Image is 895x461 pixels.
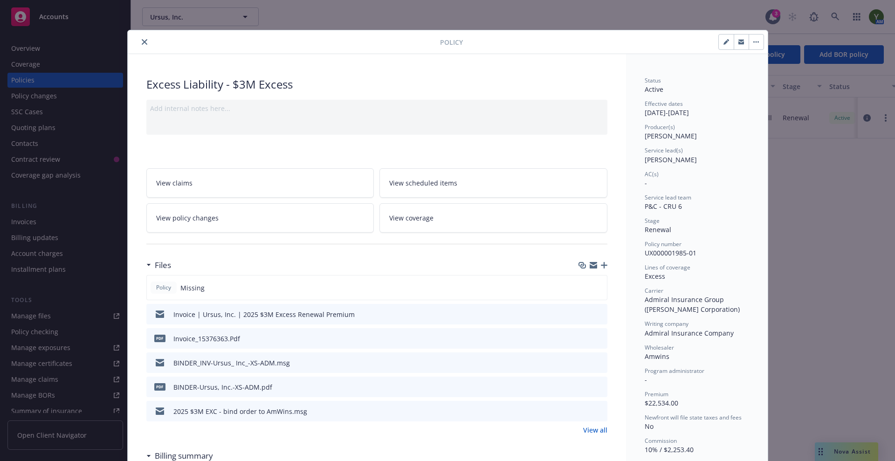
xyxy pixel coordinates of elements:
[173,406,307,416] div: 2025 $3M EXC - bind order to AmWins.msg
[645,217,660,225] span: Stage
[156,178,193,188] span: View claims
[389,178,457,188] span: View scheduled items
[580,310,588,319] button: download file
[645,225,671,234] span: Renewal
[595,310,604,319] button: preview file
[645,295,740,314] span: Admiral Insurance Group ([PERSON_NAME] Corporation)
[154,335,165,342] span: Pdf
[389,213,434,223] span: View coverage
[645,193,691,201] span: Service lead team
[645,437,677,445] span: Commission
[645,367,704,375] span: Program administrator
[150,103,604,113] div: Add internal notes here...
[645,445,694,454] span: 10% / $2,253.40
[595,406,604,416] button: preview file
[155,259,171,271] h3: Files
[645,100,749,117] div: [DATE] - [DATE]
[645,85,663,94] span: Active
[580,382,588,392] button: download file
[645,320,688,328] span: Writing company
[645,271,749,281] div: Excess
[173,334,240,344] div: Invoice_15376363.Pdf
[440,37,463,47] span: Policy
[645,422,654,431] span: No
[595,358,604,368] button: preview file
[645,413,742,421] span: Newfront will file state taxes and fees
[146,168,374,198] a: View claims
[645,390,668,398] span: Premium
[379,203,607,233] a: View coverage
[139,36,150,48] button: close
[645,76,661,84] span: Status
[645,329,734,337] span: Admiral Insurance Company
[580,334,588,344] button: download file
[645,202,682,211] span: P&C - CRU 6
[173,310,355,319] div: Invoice | Ursus, Inc. | 2025 $3M Excess Renewal Premium
[154,383,165,390] span: pdf
[645,287,663,295] span: Carrier
[595,334,604,344] button: preview file
[645,248,696,257] span: UX000001985-01
[645,170,659,178] span: AC(s)
[180,283,205,293] span: Missing
[645,123,675,131] span: Producer(s)
[580,358,588,368] button: download file
[645,100,683,108] span: Effective dates
[173,382,272,392] div: BINDER-Ursus, Inc.-XS-ADM.pdf
[156,213,219,223] span: View policy changes
[146,259,171,271] div: Files
[645,399,678,407] span: $22,534.00
[645,179,647,187] span: -
[645,155,697,164] span: [PERSON_NAME]
[146,76,607,92] div: Excess Liability - $3M Excess
[583,425,607,435] a: View all
[595,382,604,392] button: preview file
[154,283,173,292] span: Policy
[146,203,374,233] a: View policy changes
[645,146,683,154] span: Service lead(s)
[580,406,588,416] button: download file
[645,375,647,384] span: -
[379,168,607,198] a: View scheduled items
[173,358,290,368] div: BINDER_INV-Ursus_ Inc_-XS-ADM.msg
[645,344,674,351] span: Wholesaler
[645,352,669,361] span: Amwins
[645,131,697,140] span: [PERSON_NAME]
[645,240,682,248] span: Policy number
[645,263,690,271] span: Lines of coverage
